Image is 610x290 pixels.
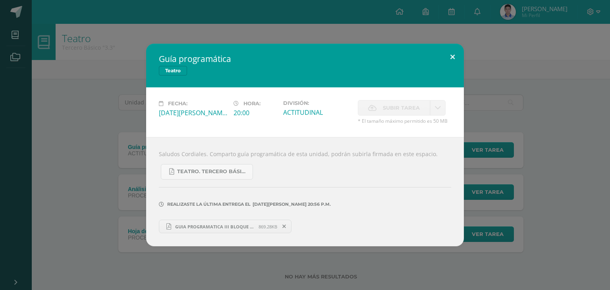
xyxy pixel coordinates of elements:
a: GUIA PROGRAMATICA III BLOQUE TEATRO.pdf 869.28KB [159,220,291,233]
span: 869.28KB [259,224,277,230]
span: Fecha: [168,101,187,106]
a: Teatro. Tercero Básico..pdf [161,164,253,180]
label: División: [283,100,351,106]
h2: Guía programática [159,53,451,64]
span: Teatro [159,66,187,75]
span: Hora: [243,101,261,106]
button: Close (Esc) [441,44,464,71]
a: La fecha de entrega ha expirado [430,100,446,116]
span: Realizaste la última entrega el [167,201,251,207]
div: Saludos Cordiales. Comparto guía programática de esta unidad, podrán subirla firmada en este espa... [146,137,464,246]
label: La fecha de entrega ha expirado [358,100,430,116]
span: GUIA PROGRAMATICA III BLOQUE TEATRO.pdf [171,224,259,230]
div: 20:00 [234,108,277,117]
div: ACTITUDINAL [283,108,351,117]
span: [DATE][PERSON_NAME] 20:56 p.m. [251,204,331,205]
span: * El tamaño máximo permitido es 50 MB [358,118,451,124]
span: Subir tarea [383,101,420,115]
div: [DATE][PERSON_NAME] [159,108,227,117]
span: Teatro. Tercero Básico..pdf [177,168,249,175]
span: Remover entrega [278,222,291,231]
